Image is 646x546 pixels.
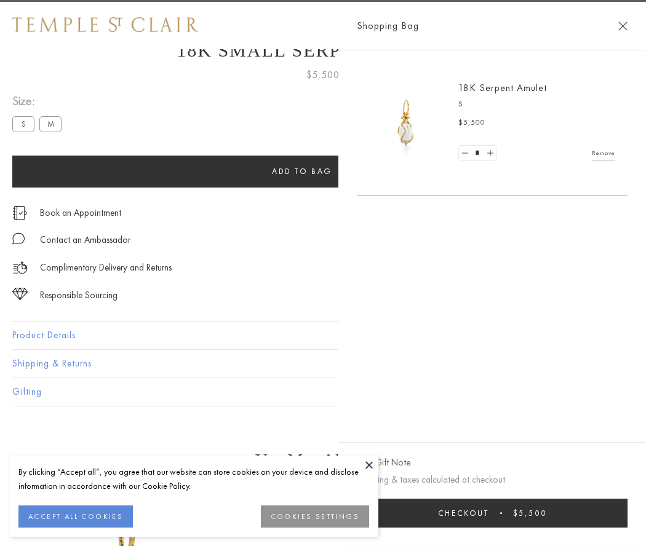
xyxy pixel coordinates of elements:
span: $5,500 [513,508,547,518]
div: Responsible Sourcing [40,288,118,303]
button: Shipping & Returns [12,350,634,378]
a: Remove [592,146,615,160]
button: Add to bag [12,156,592,188]
a: Set quantity to 2 [484,146,496,161]
div: Contact an Ambassador [40,232,130,248]
img: icon_delivery.svg [12,260,28,275]
img: icon_appointment.svg [12,206,27,220]
p: S [458,98,615,111]
img: icon_sourcing.svg [12,288,28,300]
img: MessageIcon-01_2.svg [12,232,25,245]
span: Shopping Bag [357,18,419,34]
a: Set quantity to 0 [459,146,471,161]
p: Shipping & taxes calculated at checkout [357,472,628,488]
button: ACCEPT ALL COOKIES [18,505,133,528]
button: Add Gift Note [357,455,410,470]
img: Temple St. Clair [12,17,198,32]
span: $5,500 [458,117,485,129]
button: Close Shopping Bag [618,22,628,31]
span: Size: [12,91,66,111]
label: M [39,116,62,132]
button: Gifting [12,378,634,406]
a: 18K Serpent Amulet [458,81,547,94]
p: Complimentary Delivery and Returns [40,260,172,275]
label: S [12,116,34,132]
span: Checkout [438,508,489,518]
button: COOKIES SETTINGS [261,505,369,528]
span: $5,500 [306,67,340,83]
a: Book an Appointment [40,206,121,220]
button: Product Details [12,322,634,349]
button: Checkout $5,500 [357,499,628,528]
img: P51836-E11SERPPV [369,86,443,160]
h1: 18K Small Serpent Amulet [12,40,634,61]
h3: You May Also Like [31,450,615,470]
div: By clicking “Accept all”, you agree that our website can store cookies on your device and disclos... [18,465,369,493]
span: Add to bag [272,166,332,176]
